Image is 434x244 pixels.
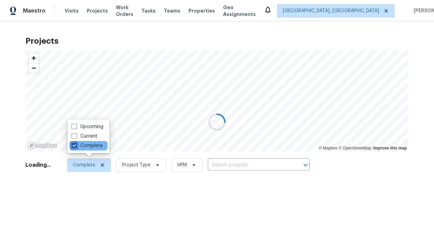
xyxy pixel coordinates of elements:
button: Zoom in [29,53,39,63]
a: OpenStreetMap [338,146,371,150]
button: Zoom out [29,63,39,73]
a: Mapbox homepage [27,142,57,149]
label: Current [72,133,97,140]
a: Mapbox [319,146,337,150]
a: Improve this map [373,146,407,150]
label: Upcoming [72,123,103,130]
label: Complete [72,142,103,149]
